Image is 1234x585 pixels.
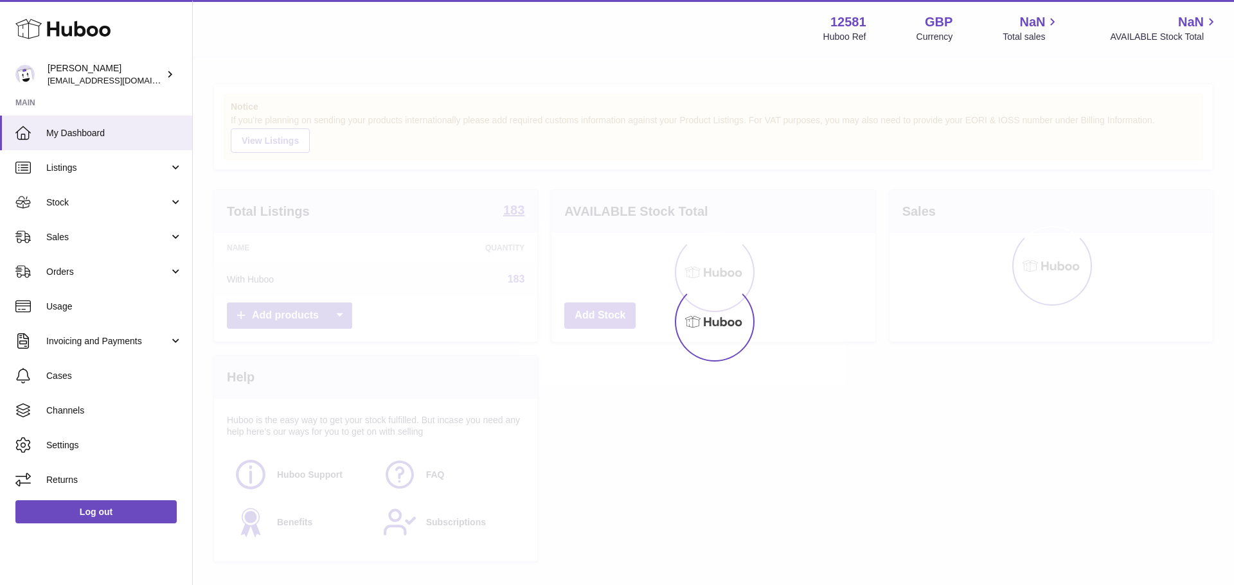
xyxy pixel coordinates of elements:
[46,335,169,347] span: Invoicing and Payments
[830,13,866,31] strong: 12581
[15,500,177,523] a: Log out
[46,370,183,382] span: Cases
[1110,13,1219,43] a: NaN AVAILABLE Stock Total
[46,266,169,278] span: Orders
[1019,13,1045,31] span: NaN
[917,31,953,43] div: Currency
[1003,13,1060,43] a: NaN Total sales
[46,439,183,451] span: Settings
[46,127,183,139] span: My Dashboard
[1003,31,1060,43] span: Total sales
[46,301,183,313] span: Usage
[46,196,169,209] span: Stock
[925,13,952,31] strong: GBP
[46,474,183,486] span: Returns
[1178,13,1204,31] span: NaN
[1110,31,1219,43] span: AVAILABLE Stock Total
[15,65,35,84] img: internalAdmin-12581@internal.huboo.com
[823,31,866,43] div: Huboo Ref
[48,62,163,87] div: [PERSON_NAME]
[46,405,183,417] span: Channels
[48,75,189,85] span: [EMAIL_ADDRESS][DOMAIN_NAME]
[46,162,169,174] span: Listings
[46,231,169,243] span: Sales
